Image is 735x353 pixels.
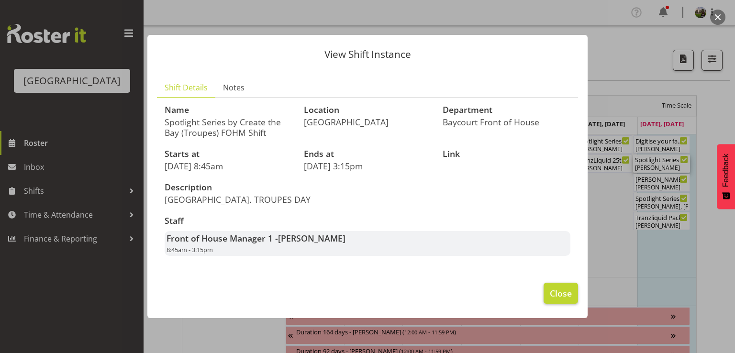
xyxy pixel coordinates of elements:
[544,283,578,304] button: Close
[304,161,432,171] p: [DATE] 3:15pm
[304,117,432,127] p: [GEOGRAPHIC_DATA]
[304,105,432,115] h3: Location
[165,149,292,159] h3: Starts at
[165,183,362,192] h3: Description
[165,216,570,226] h3: Staff
[278,232,345,244] span: [PERSON_NAME]
[443,105,570,115] h3: Department
[443,149,570,159] h3: Link
[165,117,292,138] p: Spotlight Series by Create the Bay (Troupes) FOHM Shift
[223,82,245,93] span: Notes
[167,232,345,244] strong: Front of House Manager 1 -
[717,144,735,209] button: Feedback - Show survey
[157,49,578,59] p: View Shift Instance
[304,149,432,159] h3: Ends at
[443,117,570,127] p: Baycourt Front of House
[165,105,292,115] h3: Name
[165,82,208,93] span: Shift Details
[550,287,572,299] span: Close
[722,154,730,187] span: Feedback
[165,161,292,171] p: [DATE] 8:45am
[167,245,213,254] span: 8:45am - 3:15pm
[165,194,362,205] p: [GEOGRAPHIC_DATA]. TROUPES DAY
